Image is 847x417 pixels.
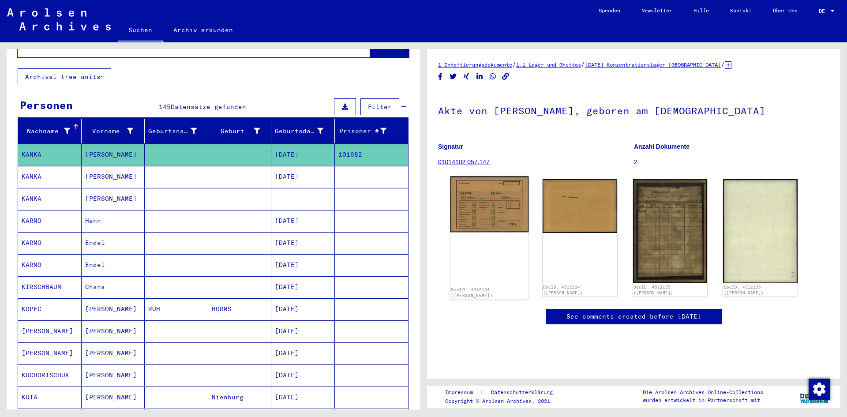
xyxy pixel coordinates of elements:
[634,143,690,150] b: Anzahl Dokumente
[82,387,145,408] mat-cell: [PERSON_NAME]
[335,119,409,143] mat-header-cell: Prisoner #
[723,179,798,283] img: 002.jpg
[338,124,398,138] div: Prisoner #
[462,71,471,82] button: Share on Xing
[475,71,484,82] button: Share on LinkedIn
[633,285,673,296] a: DocID: 4512135 ([PERSON_NAME])
[512,60,516,68] span: /
[18,254,82,276] mat-cell: KARMO
[163,19,244,41] a: Archiv erkunden
[82,232,145,254] mat-cell: Endel
[271,254,335,276] mat-cell: [DATE]
[335,144,409,165] mat-cell: 101682
[808,378,829,399] div: Zustimmung ändern
[18,188,82,210] mat-cell: KANKA
[18,387,82,408] mat-cell: KUTA
[82,364,145,386] mat-cell: [PERSON_NAME]
[724,285,764,296] a: DocID: 4512135 ([PERSON_NAME])
[212,124,271,138] div: Geburt‏
[271,210,335,232] mat-cell: [DATE]
[20,97,73,113] div: Personen
[18,276,82,298] mat-cell: KIRSCHBAUM
[159,103,171,111] span: 145
[450,177,528,233] img: 001.jpg
[445,388,563,397] div: |
[171,103,246,111] span: Datensätze gefunden
[212,127,260,136] div: Geburt‏
[271,144,335,165] mat-cell: [DATE]
[18,298,82,320] mat-cell: KOPEC
[436,71,445,82] button: Share on Facebook
[85,127,134,136] div: Vorname
[7,8,111,30] img: Arolsen_neg.svg
[449,71,458,82] button: Share on Twitter
[18,364,82,386] mat-cell: KUCHORTSCHUK
[271,364,335,386] mat-cell: [DATE]
[18,232,82,254] mat-cell: KARMO
[721,60,725,68] span: /
[82,166,145,188] mat-cell: [PERSON_NAME]
[501,71,510,82] button: Copy link
[271,298,335,320] mat-cell: [DATE]
[82,210,145,232] mat-cell: Henn
[809,379,830,400] img: Zustimmung ändern
[22,127,70,136] div: Nachname
[18,144,82,165] mat-cell: KANKA
[271,276,335,298] mat-cell: [DATE]
[18,320,82,342] mat-cell: [PERSON_NAME]
[634,158,829,167] p: 2
[18,119,82,143] mat-header-cell: Nachname
[271,232,335,254] mat-cell: [DATE]
[581,60,585,68] span: /
[145,298,208,320] mat-cell: RUH
[208,298,272,320] mat-cell: HORMS
[438,90,829,129] h1: Akte von [PERSON_NAME], geboren am [DEMOGRAPHIC_DATA]
[18,210,82,232] mat-cell: KARMO
[271,166,335,188] mat-cell: [DATE]
[819,8,828,14] span: DE
[275,127,323,136] div: Geburtsdatum
[118,19,163,42] a: Suchen
[82,119,145,143] mat-header-cell: Vorname
[438,143,463,150] b: Signatur
[271,320,335,342] mat-cell: [DATE]
[445,397,563,405] p: Copyright © Arolsen Archives, 2021
[82,298,145,320] mat-cell: [PERSON_NAME]
[22,124,81,138] div: Nachname
[82,342,145,364] mat-cell: [PERSON_NAME]
[82,276,145,298] mat-cell: Chana
[82,188,145,210] mat-cell: [PERSON_NAME]
[798,385,831,407] img: yv_logo.png
[445,388,480,397] a: Impressum
[208,387,272,408] mat-cell: Nienburg
[148,127,197,136] div: Geburtsname
[543,285,583,296] a: DocID: 4512134 ([PERSON_NAME])
[271,342,335,364] mat-cell: [DATE]
[275,124,334,138] div: Geburtsdatum
[85,124,145,138] div: Vorname
[18,68,111,85] button: Archival tree units
[451,287,493,298] a: DocID: 4512134 ([PERSON_NAME])
[271,119,335,143] mat-header-cell: Geburtsdatum
[368,103,392,111] span: Filter
[82,144,145,165] mat-cell: [PERSON_NAME]
[82,320,145,342] mat-cell: [PERSON_NAME]
[18,342,82,364] mat-cell: [PERSON_NAME]
[516,61,581,68] a: 1.1 Lager und Ghettos
[208,119,272,143] mat-header-cell: Geburt‏
[271,387,335,408] mat-cell: [DATE]
[338,127,387,136] div: Prisoner #
[438,61,512,68] a: 1 Inhaftierungsdokumente
[145,119,208,143] mat-header-cell: Geburtsname
[82,254,145,276] mat-cell: Endel
[148,124,208,138] div: Geburtsname
[488,71,498,82] button: Share on WhatsApp
[585,61,721,68] a: [DATE] Konzentrationslager [GEOGRAPHIC_DATA]
[566,312,701,321] a: See comments created before [DATE]
[643,396,763,404] p: wurden entwickelt in Partnerschaft mit
[484,388,563,397] a: Datenschutzerklärung
[633,179,708,282] img: 001.jpg
[543,179,617,233] img: 002.jpg
[643,388,763,396] p: Die Arolsen Archives Online-Collections
[18,166,82,188] mat-cell: KANKA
